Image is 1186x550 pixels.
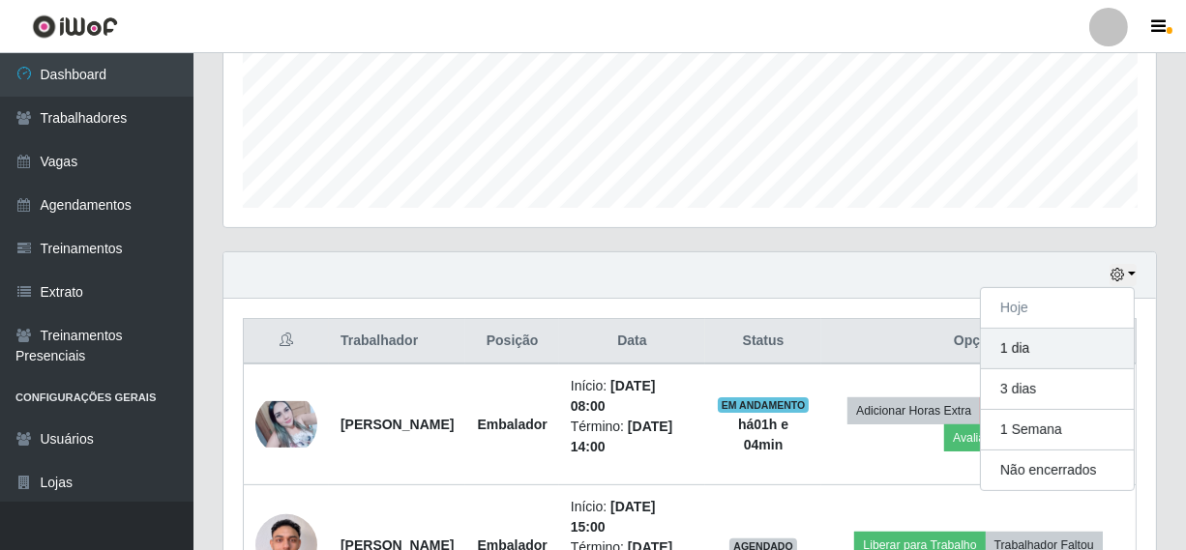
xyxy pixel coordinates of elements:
button: Adicionar Horas Extra [847,397,980,424]
li: Término: [571,417,694,457]
span: EM ANDAMENTO [718,397,810,413]
th: Opções [821,319,1136,364]
img: CoreUI Logo [32,14,118,39]
th: Status [705,319,821,364]
button: Avaliação [944,424,1013,451]
button: 1 dia [981,329,1134,369]
time: [DATE] 15:00 [571,499,656,535]
button: Não encerrados [981,450,1134,490]
th: Trabalhador [329,319,465,364]
th: Data [559,319,705,364]
th: Posição [465,319,558,364]
strong: [PERSON_NAME] [341,417,454,432]
button: 3 dias [981,369,1134,410]
img: 1668045195868.jpeg [255,401,317,448]
strong: há 01 h e 04 min [738,417,788,452]
time: [DATE] 08:00 [571,378,656,414]
strong: Embalador [477,417,547,432]
button: 1 Semana [981,410,1134,450]
button: Hoje [981,288,1134,329]
li: Início: [571,497,694,537]
li: Início: [571,376,694,417]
